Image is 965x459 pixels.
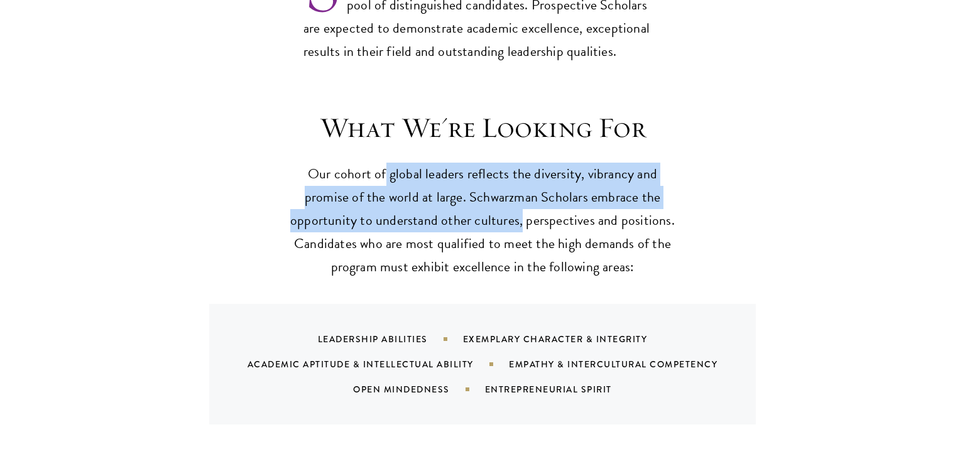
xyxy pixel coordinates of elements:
div: Leadership Abilities [318,333,463,345]
div: Entrepreneurial Spirit [485,383,643,396]
h3: What We're Looking For [288,111,677,146]
div: Exemplary Character & Integrity [463,333,679,345]
p: Our cohort of global leaders reflects the diversity, vibrancy and promise of the world at large. ... [288,163,677,279]
div: Empathy & Intercultural Competency [509,358,749,370]
div: Open Mindedness [353,383,485,396]
div: Academic Aptitude & Intellectual Ability [248,358,509,370]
